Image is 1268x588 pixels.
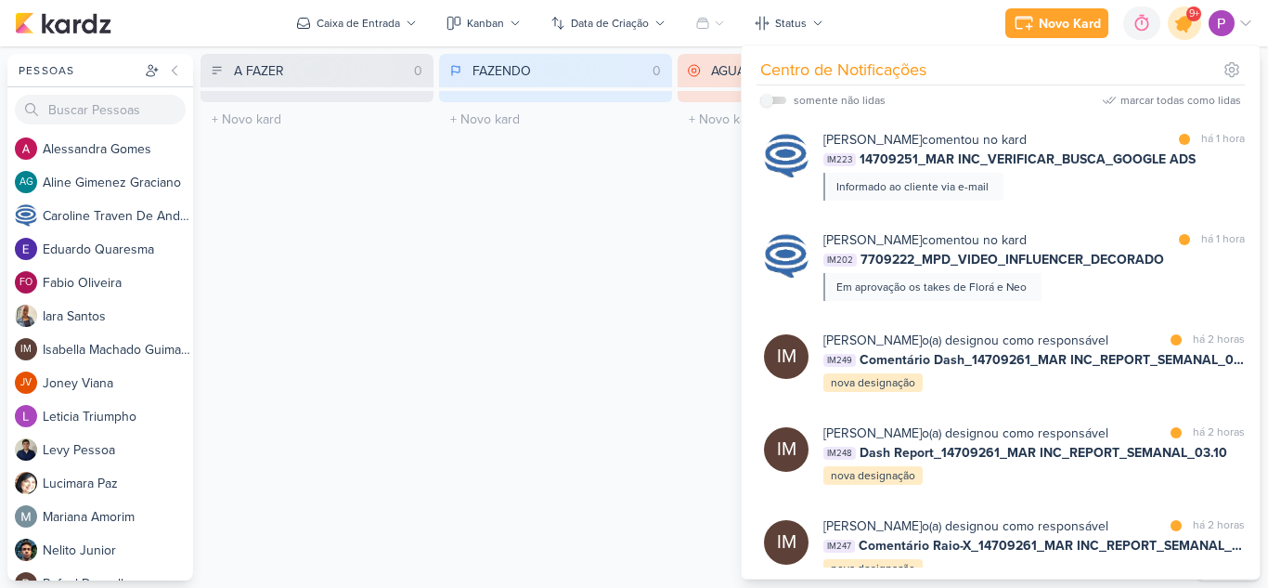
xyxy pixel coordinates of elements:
img: Caroline Traven De Andrade [15,204,37,227]
div: há 1 hora [1201,130,1245,150]
div: F a b i o O l i v e i r a [43,273,193,293]
p: IM [777,529,796,555]
img: Iara Santos [15,305,37,327]
input: + Novo kard [681,106,907,133]
div: M a r i a n a A m o r i m [43,507,193,527]
img: Caroline Traven De Andrade [764,134,809,178]
img: Eduardo Quaresma [15,238,37,260]
img: Leticia Triumpho [15,405,37,427]
img: Alessandra Gomes [15,137,37,160]
div: A l e s s a n d r a G o m e s [43,139,193,159]
button: Novo Kard [1005,8,1108,38]
div: 0 [407,61,430,81]
span: IM248 [823,447,856,460]
div: L e v y P e s s o a [43,440,193,460]
span: 7709222_MPD_VIDEO_INFLUENCER_DECORADO [860,250,1164,269]
p: JV [20,378,32,388]
div: há 2 horas [1193,516,1245,536]
div: C a r o l i n e T r a v e n D e A n d r a d e [43,206,193,226]
div: Informado ao cliente via e-mail [836,178,989,195]
div: Aline Gimenez Graciano [15,171,37,193]
div: Isabella Machado Guimarães [15,338,37,360]
img: kardz.app [15,12,111,34]
b: [PERSON_NAME] [823,132,922,148]
div: Joney Viana [15,372,37,394]
p: IM [777,344,796,370]
div: Pessoas [15,62,141,79]
div: Isabella Machado Guimarães [764,427,809,472]
b: [PERSON_NAME] [823,425,922,441]
span: 9+ [1189,7,1199,21]
div: comentou no kard [823,230,1027,250]
div: marcar todas como lidas [1120,92,1241,109]
div: I a r a S a n t o s [43,307,193,326]
div: I s a b e l l a M a c h a d o G u i m a r ã e s [43,340,193,359]
p: IM [777,437,796,463]
b: [PERSON_NAME] [823,333,922,348]
img: Levy Pessoa [15,438,37,461]
span: Comentário Dash_14709261_MAR INC_REPORT_SEMANAL_03.10 [860,350,1245,370]
div: Isabella Machado Guimarães [764,520,809,565]
div: o(a) designou como responsável [823,516,1108,536]
div: há 2 horas [1193,424,1245,443]
div: Novo Kard [1039,14,1101,33]
div: L u c i m a r a P a z [43,474,193,493]
span: IM247 [823,540,855,553]
p: IM [20,345,32,355]
div: há 2 horas [1193,331,1245,350]
img: Caroline Traven De Andrade [764,234,809,279]
img: Mariana Amorim [15,505,37,528]
div: o(a) designou como responsável [823,424,1108,443]
span: 14709251_MAR INC_VERIFICAR_BUSCA_GOOGLE ADS [860,150,1196,169]
span: IM223 [823,153,856,166]
input: Buscar Pessoas [15,95,186,124]
img: Lucimara Paz [15,472,37,494]
img: Distribuição Time Estratégico [1209,10,1235,36]
input: + Novo kard [443,106,668,133]
span: IM249 [823,354,856,367]
div: L e t i c i a T r i u m p h o [43,407,193,426]
p: FO [19,278,32,288]
span: Comentário Raio-X_14709261_MAR INC_REPORT_SEMANAL_03.10 [859,536,1245,555]
input: + Novo kard [204,106,430,133]
p: AG [19,177,33,188]
span: IM202 [823,254,857,267]
b: [PERSON_NAME] [823,518,922,534]
div: Fabio Oliveira [15,271,37,294]
div: J o n e y V i a n a [43,373,193,393]
div: E d u a r d o Q u a r e s m a [43,240,193,259]
div: nova designação [823,466,923,485]
span: Dash Report_14709261_MAR INC_REPORT_SEMANAL_03.10 [860,443,1227,463]
div: 0 [645,61,668,81]
div: há 1 hora [1201,230,1245,250]
img: Nelito Junior [15,539,37,561]
div: Centro de Notificações [760,58,926,83]
div: Isabella Machado Guimarães [764,334,809,379]
div: comentou no kard [823,130,1027,150]
div: A l i n e G i m e n e z G r a c i a n o [43,173,193,192]
div: N e l i t o J u n i o r [43,541,193,560]
div: o(a) designou como responsável [823,331,1108,350]
b: [PERSON_NAME] [823,232,922,248]
div: Em aprovação os takes de Florá e Neo [836,279,1027,295]
div: nova designação [823,373,923,392]
div: nova designação [823,559,923,578]
div: somente não lidas [794,92,886,109]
